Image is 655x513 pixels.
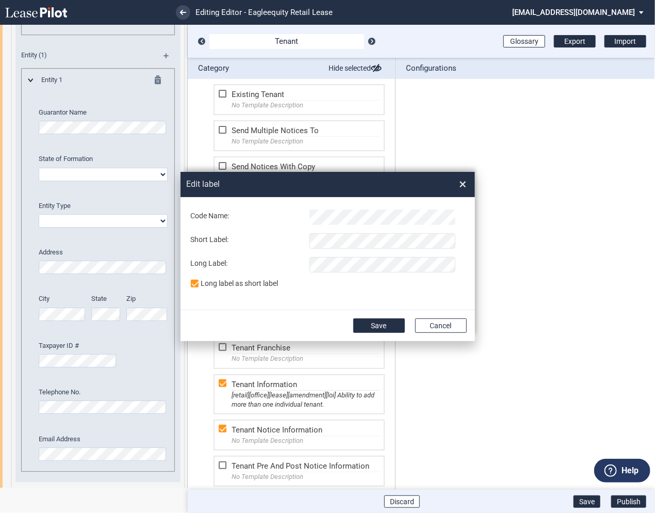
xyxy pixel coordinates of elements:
[191,211,298,221] label: Code Name:
[415,318,467,333] button: Cancel
[460,176,467,193] span: ×
[201,279,279,289] div: Long label as short label
[191,259,298,269] label: Long Label:
[191,279,279,291] md-checkbox: Long label as short label
[621,464,638,477] label: Help
[181,172,475,341] md-dialog: Code Name: ...
[353,318,405,333] button: Save
[191,235,298,245] label: Short Label:
[186,179,420,190] h2: Edit label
